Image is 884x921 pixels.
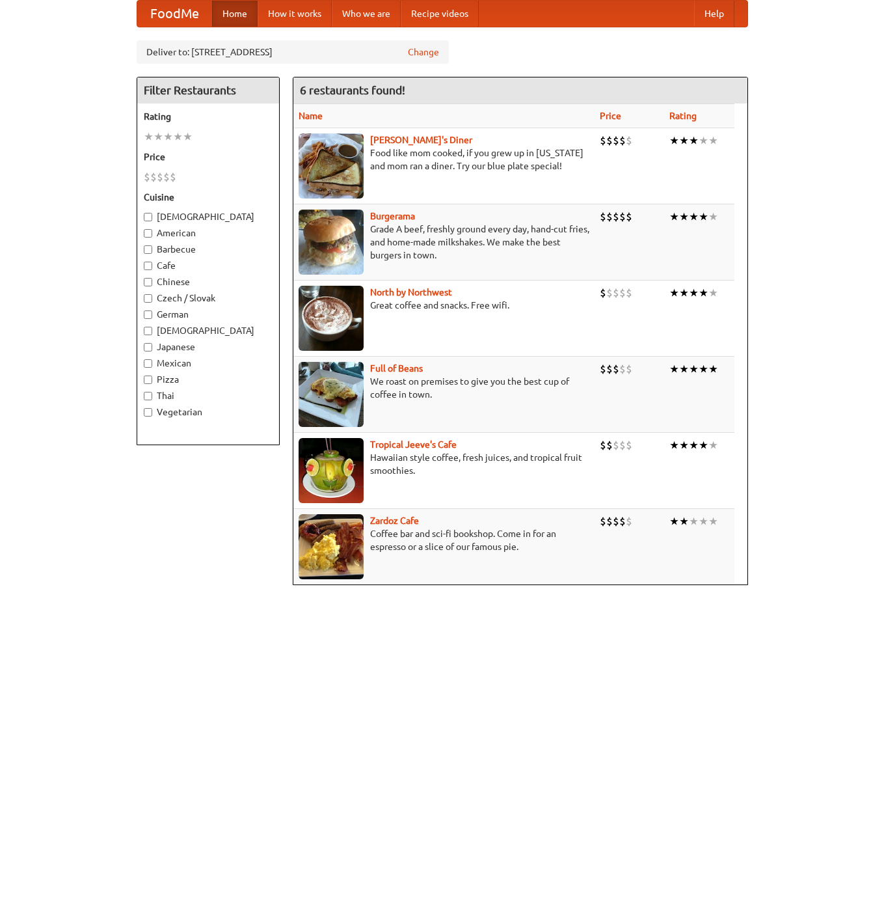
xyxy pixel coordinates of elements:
[679,362,689,376] li: ★
[144,294,152,303] input: Czech / Slovak
[669,438,679,452] li: ★
[669,514,679,529] li: ★
[626,362,632,376] li: $
[163,130,173,144] li: ★
[408,46,439,59] a: Change
[299,133,364,199] img: sallys.jpg
[299,299,589,312] p: Great coffee and snacks. Free wifi.
[144,191,273,204] h5: Cuisine
[144,170,150,184] li: $
[144,357,273,370] label: Mexican
[299,514,364,579] img: zardoz.jpg
[600,514,606,529] li: $
[619,286,626,300] li: $
[370,363,423,374] a: Full of Beans
[708,438,718,452] li: ★
[144,110,273,123] h5: Rating
[600,286,606,300] li: $
[626,210,632,224] li: $
[144,292,273,305] label: Czech / Slovak
[144,373,273,386] label: Pizza
[600,133,606,148] li: $
[619,133,626,148] li: $
[626,514,632,529] li: $
[600,111,621,121] a: Price
[144,406,273,419] label: Vegetarian
[626,286,632,300] li: $
[689,286,699,300] li: ★
[619,514,626,529] li: $
[144,210,273,223] label: [DEMOGRAPHIC_DATA]
[144,262,152,270] input: Cafe
[150,170,157,184] li: $
[163,170,170,184] li: $
[689,362,699,376] li: ★
[708,210,718,224] li: ★
[689,210,699,224] li: ★
[699,438,708,452] li: ★
[370,135,472,145] a: [PERSON_NAME]'s Diner
[332,1,401,27] a: Who we are
[157,170,163,184] li: $
[299,375,589,401] p: We roast on premises to give you the best cup of coffee in town.
[137,40,449,64] div: Deliver to: [STREET_ADDRESS]
[299,210,364,275] img: burgerama.jpg
[258,1,332,27] a: How it works
[708,133,718,148] li: ★
[679,286,689,300] li: ★
[689,133,699,148] li: ★
[370,515,419,526] a: Zardoz Cafe
[689,514,699,529] li: ★
[619,438,626,452] li: $
[144,245,152,254] input: Barbecue
[144,324,273,337] label: [DEMOGRAPHIC_DATA]
[144,213,152,221] input: [DEMOGRAPHIC_DATA]
[173,130,183,144] li: ★
[613,210,619,224] li: $
[606,210,613,224] li: $
[137,77,279,103] h4: Filter Restaurants
[699,210,708,224] li: ★
[144,227,273,240] label: American
[694,1,734,27] a: Help
[144,310,152,319] input: German
[669,286,679,300] li: ★
[144,243,273,256] label: Barbecue
[144,259,273,272] label: Cafe
[669,362,679,376] li: ★
[606,286,613,300] li: $
[299,527,589,553] p: Coffee bar and sci-fi bookshop. Come in for an espresso or a slice of our famous pie.
[669,210,679,224] li: ★
[144,376,152,384] input: Pizza
[699,362,708,376] li: ★
[669,111,697,121] a: Rating
[137,1,212,27] a: FoodMe
[626,133,632,148] li: $
[299,111,323,121] a: Name
[299,362,364,427] img: beans.jpg
[708,286,718,300] li: ★
[299,286,364,351] img: north.jpg
[370,211,415,221] a: Burgerama
[606,362,613,376] li: $
[679,438,689,452] li: ★
[370,287,452,297] b: North by Northwest
[606,514,613,529] li: $
[626,438,632,452] li: $
[144,343,152,351] input: Japanese
[370,439,457,450] a: Tropical Jeeve's Cafe
[144,392,152,400] input: Thai
[606,133,613,148] li: $
[613,286,619,300] li: $
[619,362,626,376] li: $
[212,1,258,27] a: Home
[144,408,152,417] input: Vegetarian
[144,359,152,368] input: Mexican
[689,438,699,452] li: ★
[144,130,154,144] li: ★
[699,133,708,148] li: ★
